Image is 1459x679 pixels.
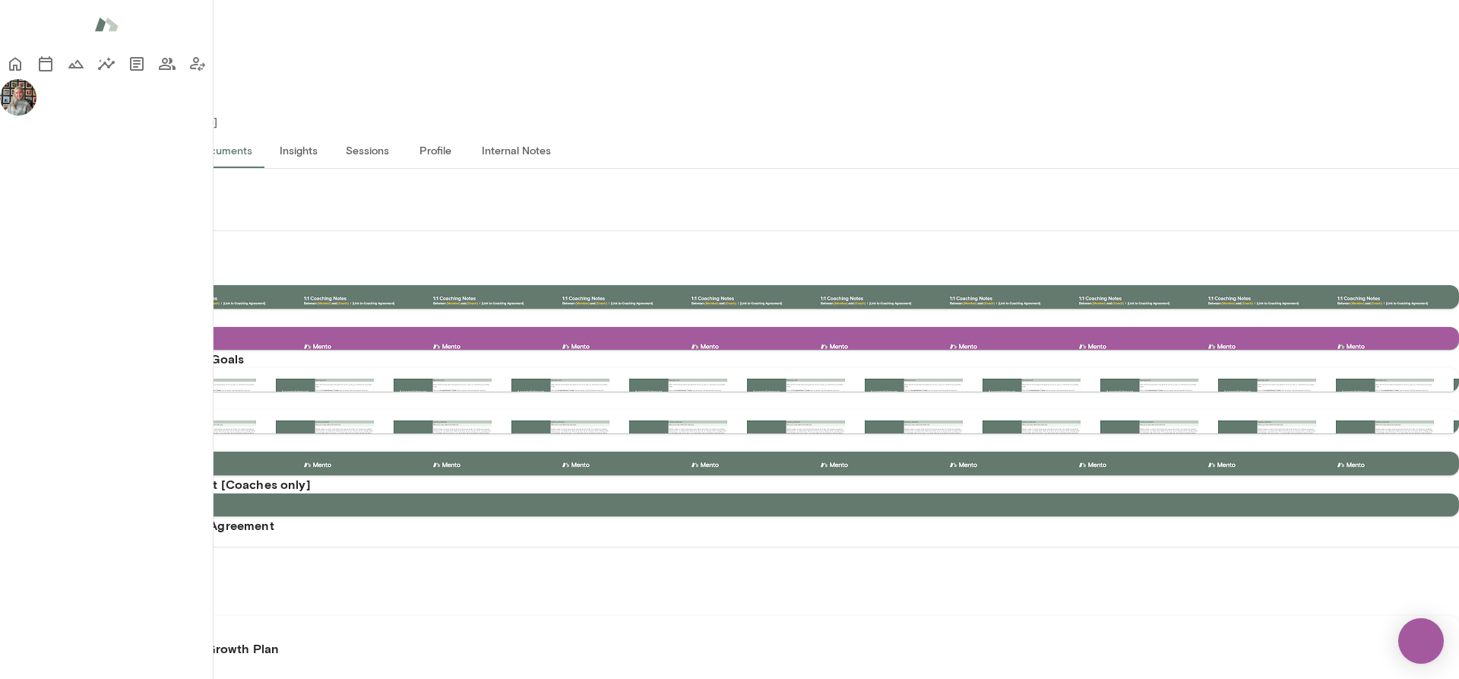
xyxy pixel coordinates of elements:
[30,309,1459,327] h6: 1:1 Coaching Notes
[401,132,470,168] button: Profile
[182,49,213,79] button: Client app
[30,433,1459,452] h6: Beliefs Exercise
[264,132,333,168] button: Insights
[184,132,264,168] button: Documents
[91,49,122,79] button: Insights
[30,475,1459,493] h6: Chemistry Call Self-Assessment [Coaches only]
[333,132,401,168] button: Sessions
[30,516,1459,535] h6: Coaching Kick-Off | Coaching Agreement
[470,132,563,168] button: Internal Notes
[30,350,1459,368] h6: 7 Questions to Achieving Your Goals
[122,49,152,79] button: Documents
[94,10,119,39] img: Mento
[30,639,1459,658] h6: Coaching Kick-Off No. 2 | The Growth Plan
[61,49,91,79] button: Growth Plan
[152,49,182,79] button: Members
[30,392,1459,410] h6: Accomplishment Tracker
[30,49,61,79] button: Sessions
